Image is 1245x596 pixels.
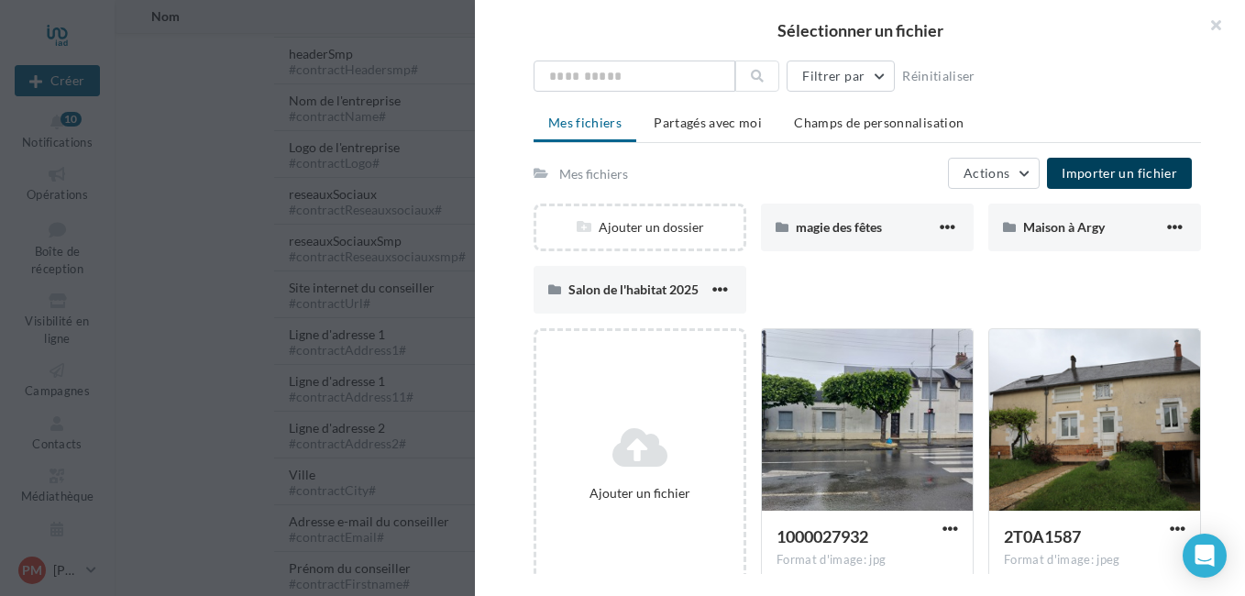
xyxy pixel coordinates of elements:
[794,115,964,130] span: Champs de personnalisation
[796,219,882,235] span: magie des fêtes
[964,165,1009,181] span: Actions
[787,61,895,92] button: Filtrer par
[1023,219,1105,235] span: Maison à Argy
[895,65,983,87] button: Réinitialiser
[544,484,736,502] div: Ajouter un fichier
[1004,552,1185,568] div: Format d'image: jpeg
[777,552,958,568] div: Format d'image: jpg
[536,218,744,237] div: Ajouter un dossier
[504,22,1216,39] h2: Sélectionner un fichier
[1047,158,1192,189] button: Importer un fichier
[568,281,699,297] span: Salon de l'habitat 2025
[1183,534,1227,578] div: Open Intercom Messenger
[654,115,762,130] span: Partagés avec moi
[1062,165,1177,181] span: Importer un fichier
[948,158,1040,189] button: Actions
[1004,526,1081,546] span: 2T0A1587
[777,526,868,546] span: 1000027932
